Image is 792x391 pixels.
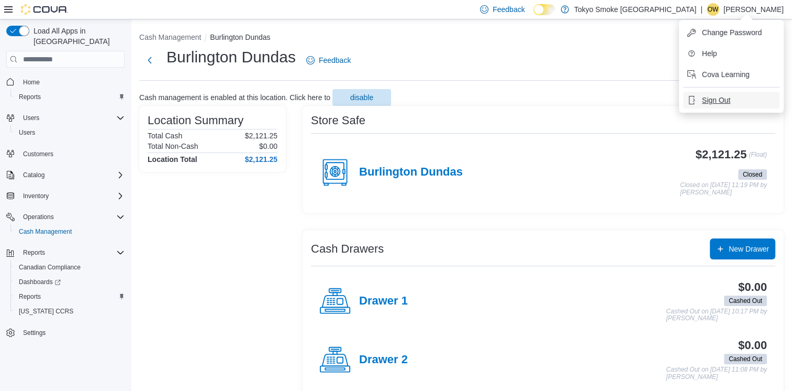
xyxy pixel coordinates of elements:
button: Inventory [2,189,129,203]
button: Users [19,112,43,124]
button: disable [332,89,391,106]
h3: $0.00 [738,281,767,294]
span: Reports [15,91,125,103]
p: $0.00 [259,142,277,150]
span: Feedback [319,55,351,66]
span: Dashboards [15,276,125,288]
span: Operations [19,211,125,223]
a: Settings [19,327,50,339]
span: Cova Learning [702,69,750,80]
button: Users [2,111,129,125]
span: Inventory [19,190,125,202]
a: Cash Management [15,225,76,238]
span: [US_STATE] CCRS [19,307,73,316]
span: New Drawer [729,244,769,254]
span: Home [23,78,40,86]
span: Cash Management [15,225,125,238]
span: Customers [23,150,53,158]
h1: Burlington Dundas [166,47,296,68]
a: Reports [15,91,45,103]
span: Dashboards [19,278,61,286]
a: Dashboards [10,275,129,289]
button: Inventory [19,190,53,202]
h3: Location Summary [148,114,243,127]
p: Cashed Out on [DATE] 11:08 PM by [PERSON_NAME] [666,366,767,381]
span: Settings [23,329,46,337]
span: OW [708,3,719,16]
h3: $0.00 [738,339,767,352]
span: Cashed Out [729,354,762,364]
span: disable [350,92,373,103]
span: Reports [15,290,125,303]
img: Cova [21,4,68,15]
span: Cashed Out [724,354,767,364]
span: Catalog [19,169,125,181]
span: Inventory [23,192,49,200]
a: Feedback [302,50,355,71]
span: Load All Apps in [GEOGRAPHIC_DATA] [29,26,125,47]
button: Cash Management [10,224,129,239]
span: Cash Management [19,227,72,236]
a: [US_STATE] CCRS [15,305,77,318]
button: Users [10,125,129,140]
span: Washington CCRS [15,305,125,318]
span: Change Password [702,27,762,38]
button: [US_STATE] CCRS [10,304,129,319]
span: Reports [19,292,41,301]
span: Canadian Compliance [15,261,125,274]
h4: Location Total [148,155,197,164]
nav: An example of EuiBreadcrumbs [139,32,784,45]
span: Reports [19,93,41,101]
a: Customers [19,148,58,160]
p: Closed on [DATE] 11:19 PM by [PERSON_NAME] [680,182,767,196]
button: Change Password [683,24,779,41]
span: Operations [23,213,54,221]
p: Cashed Out on [DATE] 10:17 PM by [PERSON_NAME] [666,308,767,322]
span: Users [23,114,39,122]
input: Dark Mode [533,4,555,15]
button: Help [683,45,779,62]
button: Catalog [2,168,129,182]
button: Reports [19,246,49,259]
div: Olivia Workman [707,3,719,16]
a: Reports [15,290,45,303]
a: Home [19,76,44,89]
span: Closed [743,170,762,179]
p: Tokyo Smoke [GEOGRAPHIC_DATA] [574,3,697,16]
button: Reports [2,245,129,260]
h3: $2,121.25 [696,148,747,161]
button: Catalog [19,169,49,181]
h4: Burlington Dundas [359,166,463,179]
span: Sign Out [702,95,730,105]
h3: Store Safe [311,114,365,127]
button: Cash Management [139,33,201,41]
h4: Drawer 2 [359,353,408,367]
button: Home [2,74,129,89]
button: Reports [10,289,129,304]
h6: Total Non-Cash [148,142,198,150]
h4: Drawer 1 [359,295,408,308]
button: New Drawer [710,238,775,259]
span: Closed [738,169,767,180]
p: [PERSON_NAME] [723,3,784,16]
span: Feedback [493,4,525,15]
h4: $2,121.25 [245,155,277,164]
p: Cash management is enabled at this location. Click here to [139,93,330,102]
button: Operations [2,210,129,224]
span: Help [702,48,717,59]
h3: Cash Drawers [311,243,384,255]
button: Canadian Compliance [10,260,129,275]
button: Reports [10,90,129,104]
span: Reports [23,248,45,257]
p: | [700,3,702,16]
span: Home [19,75,125,88]
span: Canadian Compliance [19,263,81,271]
p: $2,121.25 [245,132,277,140]
button: Operations [19,211,58,223]
button: Settings [2,325,129,340]
span: Dark Mode [533,15,534,16]
a: Users [15,126,39,139]
button: Customers [2,146,129,161]
span: Settings [19,326,125,339]
a: Canadian Compliance [15,261,85,274]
